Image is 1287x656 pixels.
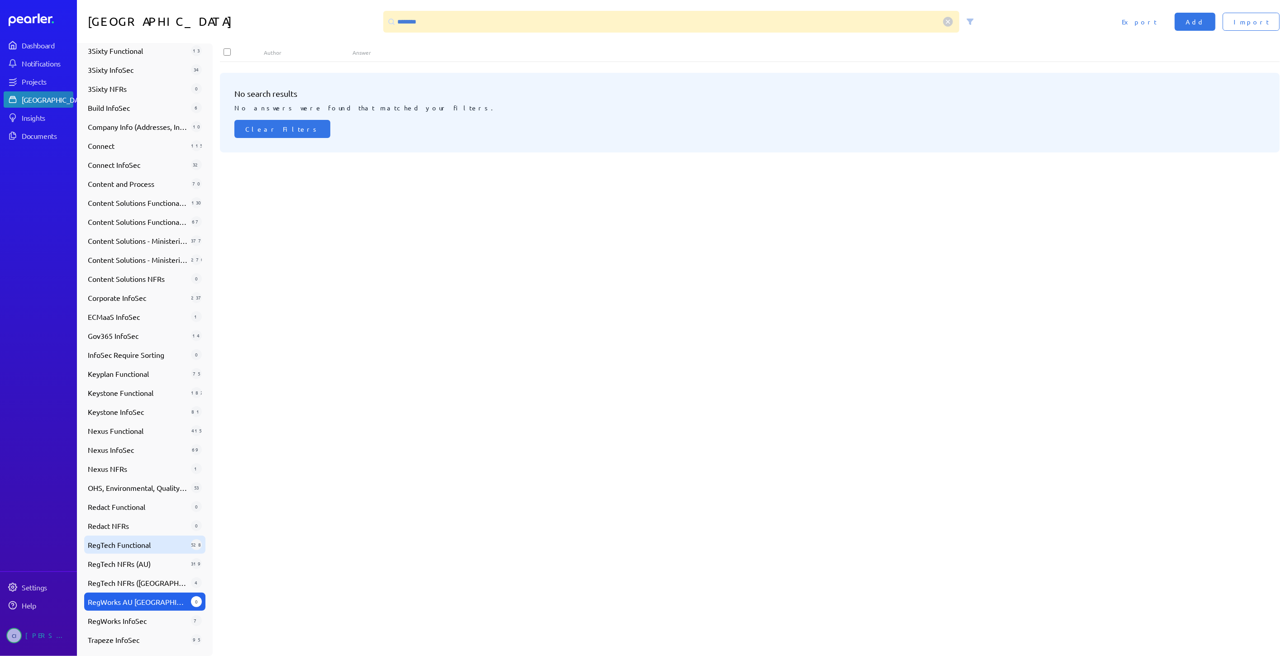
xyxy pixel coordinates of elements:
[88,425,187,436] span: Nexus Functional
[88,83,187,94] span: 3Sixty NFRs
[234,120,330,138] button: Clear Filters
[191,425,202,436] div: 415
[191,558,202,569] div: 319
[88,121,187,132] span: Company Info (Addresses, Insurance, etc)
[4,597,73,613] a: Help
[88,463,187,474] span: Nexus NFRs
[191,178,202,189] div: 70
[88,273,187,284] span: Content Solutions NFRs
[22,131,72,140] div: Documents
[191,387,202,398] div: 182
[88,349,187,360] span: InfoSec Require Sorting
[88,482,187,493] span: OHS, Environmental, Quality, Ethical Dealings
[4,128,73,144] a: Documents
[88,406,187,417] span: Keystone InfoSec
[191,197,202,208] div: 130
[22,583,72,592] div: Settings
[6,628,22,643] span: Carolina Irigoyen
[88,11,380,33] h1: [GEOGRAPHIC_DATA]
[4,109,73,126] a: Insights
[191,482,202,493] div: 53
[1186,17,1205,26] span: Add
[25,628,71,643] div: [PERSON_NAME]
[191,406,202,417] div: 81
[191,311,202,322] div: 1
[191,45,202,56] div: 13
[191,292,202,303] div: 237
[1122,17,1157,26] span: Export
[191,615,202,626] div: 7
[191,577,202,588] div: 4
[88,501,187,512] span: Redact Functional
[191,501,202,512] div: 0
[22,77,72,86] div: Projects
[191,368,202,379] div: 75
[353,49,1236,56] div: Answer
[191,596,202,607] div: 0
[88,330,187,341] span: Gov365 InfoSec
[22,601,72,610] div: Help
[1111,13,1168,31] button: Export
[22,113,72,122] div: Insights
[1223,13,1280,31] button: Import
[88,596,187,607] span: RegWorks AU [GEOGRAPHIC_DATA]
[88,577,187,588] span: RegTech NFRs ([GEOGRAPHIC_DATA])
[4,55,73,71] a: Notifications
[1175,13,1215,31] button: Add
[191,140,202,151] div: 115
[22,95,89,104] div: [GEOGRAPHIC_DATA]
[88,520,187,531] span: Redact NFRs
[22,41,72,50] div: Dashboard
[245,124,319,133] span: Clear Filters
[88,178,187,189] span: Content and Process
[234,100,1265,113] p: No answers were found that matched your filters.
[88,197,187,208] span: Content Solutions Functional (Review)
[88,102,187,113] span: Build InfoSec
[88,539,187,550] span: RegTech Functional
[191,121,202,132] div: 10
[88,64,187,75] span: 3Sixty InfoSec
[88,368,187,379] span: Keyplan Functional
[191,254,202,265] div: 270
[88,311,187,322] span: ECMaaS InfoSec
[88,634,187,645] span: Trapeze InfoSec
[4,91,73,108] a: [GEOGRAPHIC_DATA]
[191,330,202,341] div: 14
[88,216,187,227] span: Content Solutions Functional w/Images (Old _ For Review)
[191,102,202,113] div: 6
[191,349,202,360] div: 0
[88,254,187,265] span: Content Solutions - Ministerials - Non Functional
[191,64,202,75] div: 34
[191,539,202,550] div: 528
[191,273,202,284] div: 0
[88,387,187,398] span: Keystone Functional
[88,292,187,303] span: Corporate InfoSec
[191,159,202,170] div: 32
[88,235,187,246] span: Content Solutions - Ministerials - Functional
[4,624,73,647] a: CI[PERSON_NAME]
[191,235,202,246] div: 377
[191,463,202,474] div: 1
[4,37,73,53] a: Dashboard
[1234,17,1269,26] span: Import
[9,14,73,26] a: Dashboard
[191,216,202,227] div: 67
[22,59,72,68] div: Notifications
[88,45,187,56] span: 3Sixty Functional
[88,615,187,626] span: RegWorks InfoSec
[88,140,187,151] span: Connect
[88,159,187,170] span: Connect InfoSec
[191,444,202,455] div: 69
[4,73,73,90] a: Projects
[234,87,1265,100] h3: No search results
[88,444,187,455] span: Nexus InfoSec
[4,579,73,595] a: Settings
[191,634,202,645] div: 95
[191,520,202,531] div: 0
[191,83,202,94] div: 0
[264,49,353,56] div: Author
[88,558,187,569] span: RegTech NFRs (AU)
